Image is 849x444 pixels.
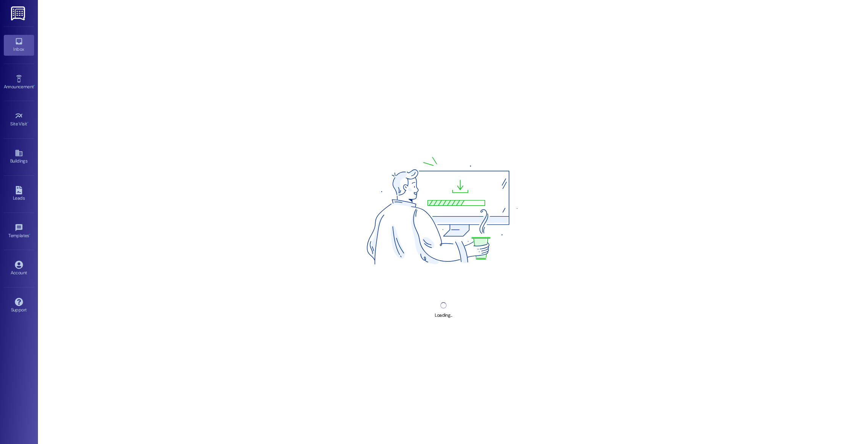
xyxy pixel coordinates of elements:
a: Support [4,295,34,316]
a: Leads [4,184,34,204]
img: ResiDesk Logo [11,6,27,20]
span: • [29,232,30,237]
a: Inbox [4,35,34,55]
a: Site Visit • [4,109,34,130]
a: Templates • [4,221,34,242]
a: Buildings [4,147,34,167]
a: Account [4,258,34,279]
div: Loading... [435,311,452,319]
span: • [27,120,28,125]
span: • [34,83,35,88]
